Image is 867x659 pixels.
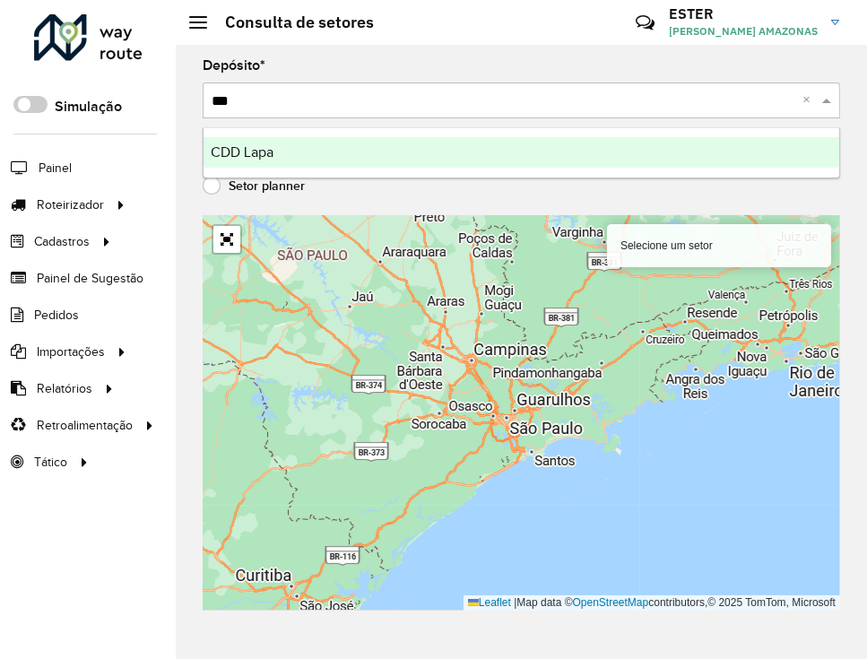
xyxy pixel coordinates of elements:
[37,343,105,361] span: Importações
[203,177,305,195] label: Setor planner
[607,224,831,267] div: Selecione um setor
[203,127,840,178] ng-dropdown-panel: Options list
[34,453,67,472] span: Tático
[34,232,90,251] span: Cadastros
[37,379,92,398] span: Relatórios
[468,596,511,609] a: Leaflet
[669,23,818,39] span: [PERSON_NAME] AMAZONAS
[802,90,818,111] span: Clear all
[573,596,649,609] a: OpenStreetMap
[669,5,818,22] h3: ESTER
[37,269,143,288] span: Painel de Sugestão
[37,416,133,435] span: Retroalimentação
[211,144,273,160] span: CDD Lapa
[37,195,104,214] span: Roteirizador
[39,159,72,178] span: Painel
[626,4,664,42] a: Contato Rápido
[213,226,240,253] a: Abrir mapa em tela cheia
[464,595,840,611] div: Map data © contributors,© 2025 TomTom, Microsoft
[203,55,265,76] label: Depósito
[514,596,516,609] span: |
[207,13,374,32] h2: Consulta de setores
[55,96,122,117] label: Simulação
[34,306,79,325] span: Pedidos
